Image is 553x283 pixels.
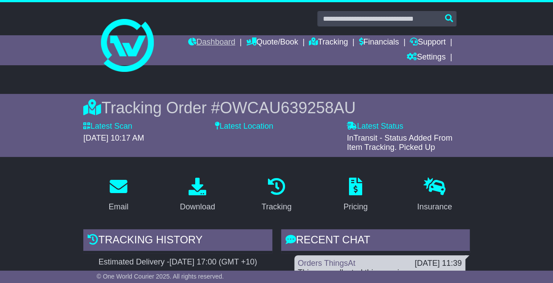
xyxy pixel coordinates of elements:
a: Tracking [309,35,348,50]
span: [DATE] 10:17 AM [83,134,144,142]
a: Tracking [256,175,297,216]
div: RECENT CHAT [281,229,470,253]
a: Quote/Book [246,35,298,50]
a: Dashboard [188,35,235,50]
a: Email [103,175,134,216]
a: Settings [407,50,445,65]
label: Latest Scan [83,122,132,131]
a: Financials [359,35,399,50]
div: Download [180,201,215,213]
a: Orders ThingsAt [298,259,356,268]
a: Pricing [338,175,373,216]
a: Insurance [412,175,458,216]
a: Download [174,175,221,216]
div: [DATE] 11:39 [415,259,462,268]
div: Email [108,201,128,213]
div: [DATE] 17:00 (GMT +10) [169,257,257,267]
span: InTransit - Status Added From Item Tracking. Picked Up [347,134,452,152]
div: Pricing [343,201,367,213]
a: Support [410,35,445,50]
label: Latest Status [347,122,403,131]
div: Insurance [417,201,452,213]
div: Tracking history [83,229,272,253]
div: Estimated Delivery - [83,257,272,267]
div: Tracking Order # [83,98,470,117]
div: Tracking [261,201,291,213]
label: Latest Location [215,122,273,131]
div: This was collected this morning [298,268,462,278]
span: OWCAU639258AU [220,99,356,117]
span: © One World Courier 2025. All rights reserved. [96,273,224,280]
